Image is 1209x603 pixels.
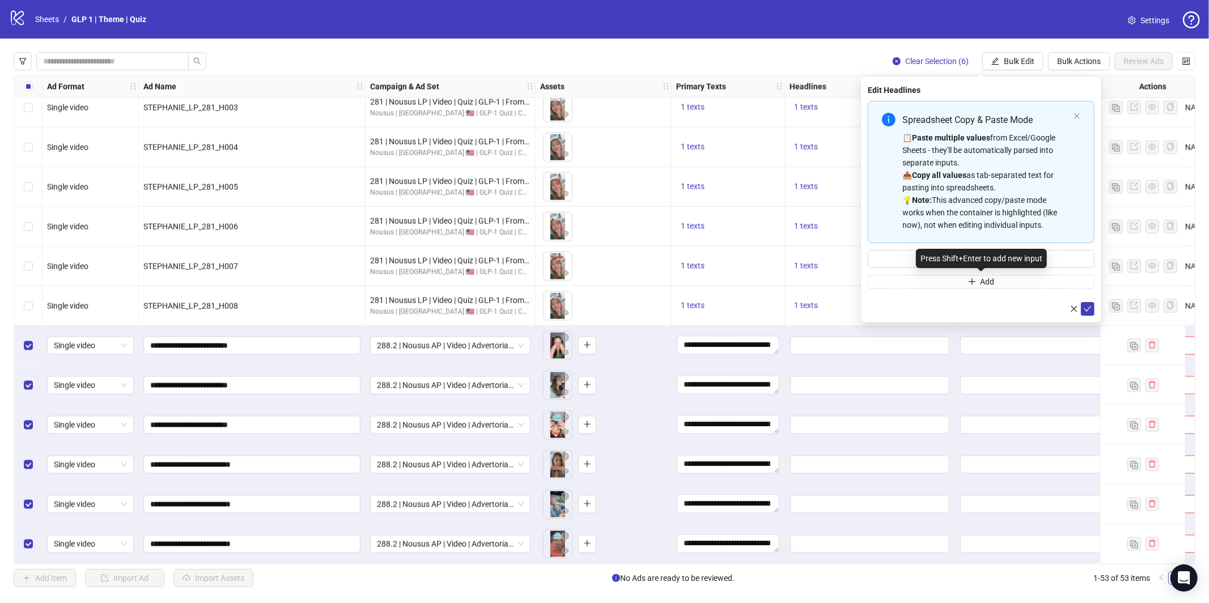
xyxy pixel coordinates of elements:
[54,456,127,473] span: Single video
[137,83,145,91] span: holder
[893,57,901,65] span: close-circle
[1177,52,1195,70] button: Configure table settings
[1109,299,1123,313] button: Duplicate
[561,269,569,277] span: eye
[14,326,43,366] div: Select row 48
[1148,222,1156,230] span: eye
[14,524,43,564] div: Select row 53
[544,332,572,360] img: Asset 1
[1148,143,1156,151] span: eye
[578,376,596,394] button: Add
[578,416,596,434] button: Add
[676,180,709,194] button: 1 texts
[912,171,966,180] strong: Copy all values
[1109,101,1123,114] button: Duplicate
[54,496,127,513] span: Single video
[578,535,596,553] button: Add
[561,468,569,475] span: eye
[63,13,67,26] li: /
[676,101,709,114] button: 1 texts
[544,530,572,558] img: Asset 1
[1130,182,1138,190] span: export
[558,545,572,558] button: Preview
[14,128,43,167] div: Select row 43
[544,371,572,400] div: Asset 1
[790,415,950,435] div: Edit values
[905,57,969,66] span: Clear Selection (6)
[1130,222,1138,230] span: export
[952,75,955,97] div: Resize Headlines column
[676,375,780,394] div: Edit values
[1127,379,1141,392] button: Duplicate
[1155,571,1168,585] li: Previous Page
[14,569,76,587] button: Add Item
[558,188,572,201] button: Preview
[561,453,569,461] span: close-circle
[868,84,1095,96] div: Edit Headlines
[676,260,709,273] button: 1 texts
[561,230,569,237] span: eye
[790,101,822,114] button: 1 texts
[676,220,709,233] button: 1 texts
[1158,574,1165,581] span: left
[960,455,1120,474] div: Edit values
[364,83,372,91] span: holder
[561,334,569,342] span: close-circle
[370,96,531,108] div: 281 | Nousus LP | Video | Quiz | GLP-1 | From this (NO CAPTION)
[1109,220,1123,233] button: Duplicate
[47,182,88,192] span: Single video
[193,57,201,65] span: search
[532,75,535,97] div: Resize Campaign & Ad Set column
[1183,11,1200,28] span: question-circle
[583,341,591,349] span: plus
[377,536,524,553] span: 288.2 | Nousus AP | Video | Advertorial | GLP-1 | Tiktok hooks extra
[544,133,572,162] img: Asset 1
[794,182,818,191] span: 1 texts
[982,52,1043,70] button: Bulk Edit
[1130,301,1138,309] span: export
[578,495,596,513] button: Add
[960,534,1120,554] div: Edit values
[558,227,572,241] button: Preview
[882,113,896,126] span: info-circle
[578,337,596,355] button: Add
[377,337,524,354] span: 288.2 | Nousus AP | Video | Advertorial | GLP-1 | Tiktok hooks extra
[544,94,572,122] img: Asset 1
[1130,103,1138,111] span: export
[960,495,1120,514] div: Edit values
[794,301,818,310] span: 1 texts
[377,417,524,434] span: 288.2 | Nousus AP | Video | Advertorial | GLP-1 | Tiktok hooks extra
[370,254,531,267] div: 281 | Nousus LP | Video | Quiz | GLP-1 | From this (NO CAPTION)
[14,247,43,286] div: Select row 46
[526,83,534,91] span: holder
[561,507,569,515] span: eye
[676,415,780,434] div: Edit values
[783,83,791,91] span: holder
[578,456,596,474] button: Add
[1074,113,1080,120] span: close
[370,215,531,227] div: 281 | Nousus LP | Video | Quiz | GLP-1 | From this (NO CAPTION)
[370,307,531,317] div: Nousus | [GEOGRAPHIC_DATA] 🇺🇸 | GLP-1 Quiz | CBO | HV | 7DC
[47,143,88,152] span: Single video
[544,490,572,519] div: Asset 1
[558,490,572,504] button: Delete
[173,569,253,587] button: Import Assets
[794,261,818,270] span: 1 texts
[662,83,670,91] span: holder
[377,456,524,473] span: 288.2 | Nousus AP | Video | Advertorial | GLP-1 | Tiktok hooks extra
[676,455,780,474] div: Edit values
[670,83,678,91] span: holder
[370,108,531,119] div: Nousus | [GEOGRAPHIC_DATA] 🇺🇸 | GLP-1 Quiz | CBO | HV | 7DC
[544,292,572,320] img: Asset 1
[1148,182,1156,190] span: eye
[681,142,705,151] span: 1 texts
[1070,305,1078,313] span: close
[1148,103,1156,111] span: eye
[544,451,572,479] img: Asset 1
[558,332,572,345] button: Delete
[540,80,565,93] strong: Assets
[676,141,709,154] button: 1 texts
[790,80,826,93] strong: Headlines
